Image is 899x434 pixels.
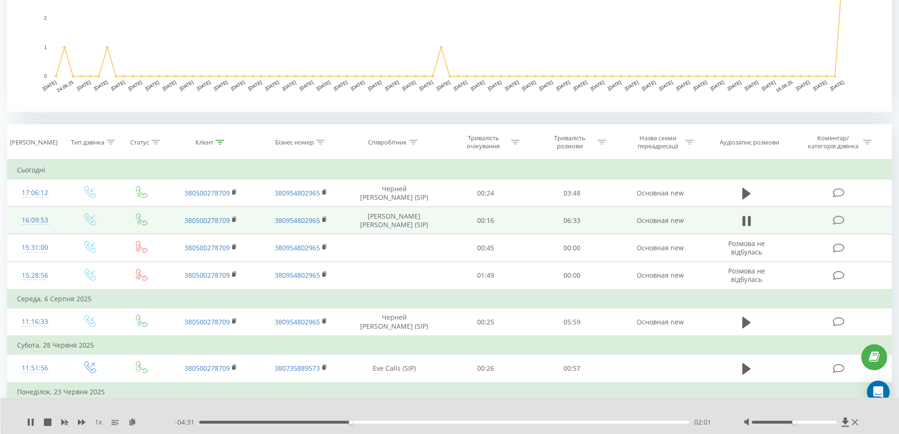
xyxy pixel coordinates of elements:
[185,364,230,373] a: 380500278709
[761,79,776,91] text: [DATE]
[384,79,400,91] text: [DATE]
[247,79,263,91] text: [DATE]
[144,79,160,91] text: [DATE]
[213,79,228,91] text: [DATE]
[93,79,109,91] text: [DATE]
[230,79,246,91] text: [DATE]
[346,308,443,336] td: Черней [PERSON_NAME] (SIP)
[694,417,711,427] span: 02:01
[17,211,53,230] div: 16:09:53
[589,79,605,91] text: [DATE]
[130,138,149,146] div: Статус
[572,79,588,91] text: [DATE]
[867,381,890,403] div: Open Intercom Messenger
[8,161,892,179] td: Сьогодні
[185,243,230,252] a: 380500278709
[521,79,537,91] text: [DATE]
[529,262,615,289] td: 00:00
[162,79,177,91] text: [DATE]
[504,79,520,91] text: [DATE]
[8,289,892,308] td: Середа, 6 Серпня 2025
[275,216,320,225] a: 380954802965
[545,134,595,150] div: Тривалість розмови
[333,79,348,91] text: [DATE]
[401,79,417,91] text: [DATE]
[453,79,468,91] text: [DATE]
[185,216,230,225] a: 380500278709
[76,79,92,91] text: [DATE]
[110,79,126,91] text: [DATE]
[720,138,779,146] div: Аудіозапис розмови
[346,355,443,383] td: Eve Calls (SIP)
[275,317,320,326] a: 380954802965
[443,234,529,262] td: 00:45
[529,308,615,336] td: 05:59
[196,79,211,91] text: [DATE]
[709,79,725,91] text: [DATE]
[795,79,811,91] text: [DATE]
[615,308,705,336] td: Основная new
[42,79,58,91] text: [DATE]
[44,74,47,79] text: 0
[487,79,503,91] text: [DATE]
[17,313,53,331] div: 11:16:33
[443,179,529,207] td: 00:24
[275,271,320,280] a: 380954802965
[792,420,796,424] div: Accessibility label
[529,355,615,383] td: 00:57
[538,79,554,91] text: [DATE]
[728,266,765,284] span: Розмова не відбулась
[281,79,297,91] text: [DATE]
[127,79,143,91] text: [DATE]
[275,188,320,197] a: 380954802965
[8,336,892,355] td: Субота, 28 Червня 2025
[529,207,615,234] td: 06:33
[775,79,794,93] text: 16.09.25
[443,207,529,234] td: 00:16
[470,79,486,91] text: [DATE]
[185,317,230,326] a: 380500278709
[443,262,529,289] td: 01:49
[95,417,102,427] span: 1 x
[728,239,765,256] span: Розмова не відбулась
[346,179,443,207] td: Черней [PERSON_NAME] (SIP)
[727,79,742,91] text: [DATE]
[555,79,571,91] text: [DATE]
[443,308,529,336] td: 00:25
[458,134,509,150] div: Тривалість очікування
[367,79,383,91] text: [DATE]
[443,355,529,383] td: 00:26
[179,79,194,91] text: [DATE]
[44,45,47,50] text: 1
[436,79,451,91] text: [DATE]
[44,16,47,21] text: 2
[275,138,314,146] div: Бізнес номер
[615,262,705,289] td: Основная new
[346,207,443,234] td: [PERSON_NAME] [PERSON_NAME] (SIP)
[349,420,353,424] div: Accessibility label
[744,79,759,91] text: [DATE]
[10,138,58,146] div: [PERSON_NAME]
[806,134,861,150] div: Коментар/категорія дзвінка
[812,79,828,91] text: [DATE]
[264,79,280,91] text: [DATE]
[632,134,683,150] div: Назва схеми переадресації
[56,79,75,93] text: 24.06.25
[624,79,639,91] text: [DATE]
[615,234,705,262] td: Основная new
[275,364,320,373] a: 380735889573
[275,243,320,252] a: 380954802965
[17,266,53,285] div: 15:28:56
[829,79,845,91] text: [DATE]
[17,238,53,257] div: 15:31:00
[195,138,213,146] div: Клієнт
[316,79,331,91] text: [DATE]
[658,79,674,91] text: [DATE]
[675,79,691,91] text: [DATE]
[419,79,434,91] text: [DATE]
[17,359,53,377] div: 11:51:56
[185,271,230,280] a: 380500278709
[615,179,705,207] td: Основная new
[71,138,104,146] div: Тип дзвінка
[175,417,199,427] span: - 04:31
